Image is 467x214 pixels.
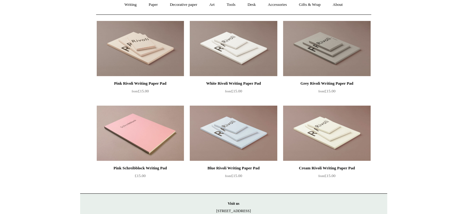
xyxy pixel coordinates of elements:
strong: Visit us [228,201,239,206]
a: Pink Schreibblock Writing Pad £15.00 [97,164,184,190]
img: Blue Rivoli Writing Paper Pad [190,106,277,161]
span: from [318,174,325,178]
a: Pink Rivoli Writing Paper Pad Pink Rivoli Writing Paper Pad [97,21,184,76]
span: £15.00 [135,173,146,178]
span: £15.00 [318,173,336,178]
img: White Rivoli Writing Paper Pad [190,21,277,76]
span: £15.00 [132,89,149,93]
img: Pink Rivoli Writing Paper Pad [97,21,184,76]
div: Pink Rivoli Writing Paper Pad [98,80,182,87]
img: Pink Schreibblock Writing Pad [97,106,184,161]
a: Grey Rivoli Writing Paper Pad Grey Rivoli Writing Paper Pad [283,21,370,76]
a: Cream Rivoli Writing Paper Pad from£15.00 [283,164,370,190]
div: Pink Schreibblock Writing Pad [98,164,182,172]
a: Cream Rivoli Writing Paper Pad Cream Rivoli Writing Paper Pad [283,106,370,161]
span: from [225,174,231,178]
img: Cream Rivoli Writing Paper Pad [283,106,370,161]
span: from [318,90,325,93]
a: Pink Schreibblock Writing Pad Pink Schreibblock Writing Pad [97,106,184,161]
a: White Rivoli Writing Paper Pad from£15.00 [190,80,277,105]
a: Grey Rivoli Writing Paper Pad from£15.00 [283,80,370,105]
a: Blue Rivoli Writing Paper Pad from£15.00 [190,164,277,190]
span: £15.00 [225,173,242,178]
div: Grey Rivoli Writing Paper Pad [285,80,369,87]
img: Grey Rivoli Writing Paper Pad [283,21,370,76]
a: Blue Rivoli Writing Paper Pad Blue Rivoli Writing Paper Pad [190,106,277,161]
a: Pink Rivoli Writing Paper Pad from£15.00 [97,80,184,105]
div: White Rivoli Writing Paper Pad [191,80,275,87]
span: from [132,90,138,93]
span: £15.00 [225,89,242,93]
span: £15.00 [318,89,336,93]
div: Cream Rivoli Writing Paper Pad [285,164,369,172]
span: from [225,90,231,93]
div: Blue Rivoli Writing Paper Pad [191,164,275,172]
a: White Rivoli Writing Paper Pad White Rivoli Writing Paper Pad [190,21,277,76]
